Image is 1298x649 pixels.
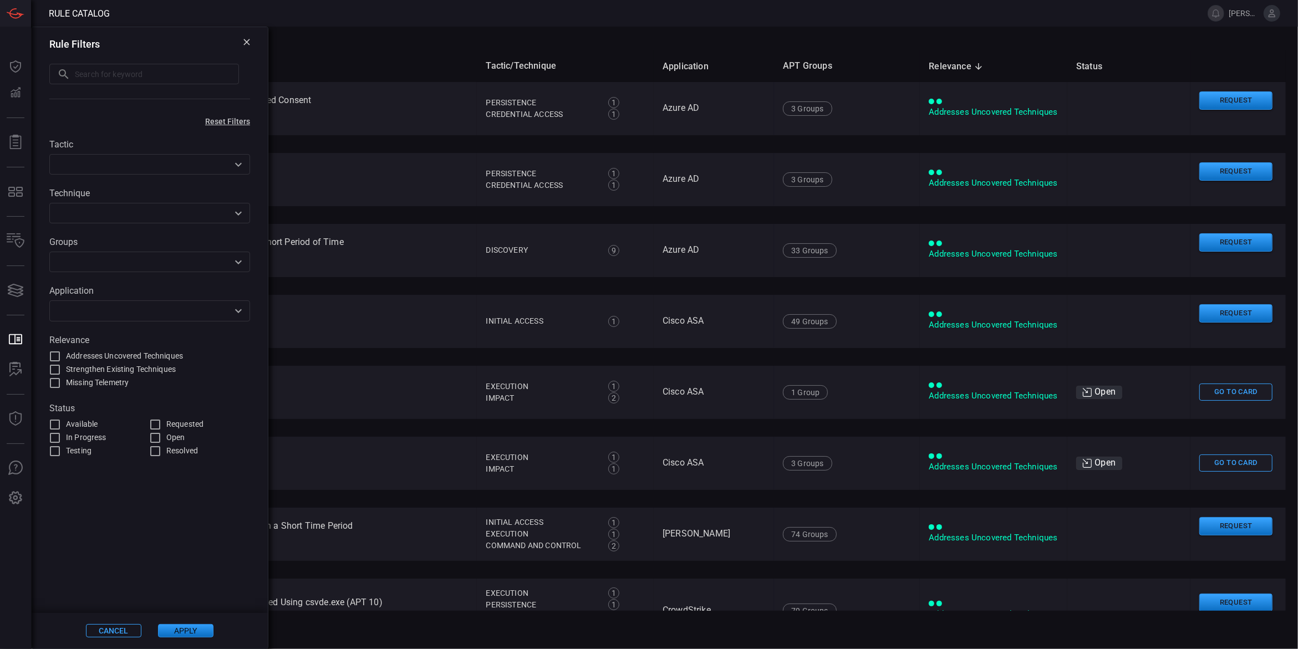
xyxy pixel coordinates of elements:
[929,319,1058,331] div: Addresses Uncovered Techniques
[929,106,1058,118] div: Addresses Uncovered Techniques
[2,455,29,482] button: Ask Us A Question
[1199,233,1272,252] button: Request
[486,381,595,392] div: Execution
[1229,9,1259,18] span: [PERSON_NAME].nsonga
[783,604,837,618] div: 79 Groups
[486,587,595,599] div: Execution
[231,157,246,172] button: Open
[1076,457,1122,470] div: Open
[783,385,828,400] div: 1 Group
[783,314,837,329] div: 49 Groups
[1199,594,1272,612] button: Request
[608,245,619,256] div: 9
[486,540,595,551] div: Command and Control
[486,315,595,327] div: Initial Access
[49,139,250,150] label: Tactic
[2,406,29,432] button: Threat Intelligence
[66,377,129,389] span: Missing Telemetry
[929,390,1058,402] div: Addresses Uncovered Techniques
[783,172,832,187] div: 3 Groups
[486,517,595,528] div: Initial Access
[75,64,239,84] input: Search for keyword
[2,326,29,353] button: Rule Catalog
[783,243,837,258] div: 33 Groups
[608,452,619,463] div: 1
[783,101,832,116] div: 3 Groups
[654,366,774,419] td: Cisco ASA
[929,461,1058,473] div: Addresses Uncovered Techniques
[66,418,98,430] span: Available
[2,228,29,254] button: Inventory
[608,180,619,191] div: 1
[2,129,29,156] button: Reports
[231,254,246,270] button: Open
[66,350,183,362] span: Addresses Uncovered Techniques
[486,599,595,611] div: Persistence
[608,316,619,327] div: 1
[49,188,250,198] label: Technique
[929,609,1058,620] div: Addresses Uncovered Techniques
[608,392,619,403] div: 2
[654,82,774,135] td: Azure AD
[1199,162,1272,181] button: Request
[66,445,91,457] span: Testing
[929,532,1058,544] div: Addresses Uncovered Techniques
[1199,517,1272,535] button: Request
[2,80,29,106] button: Detections
[49,38,100,50] h3: Rule Filters
[654,508,774,561] td: [PERSON_NAME]
[166,445,198,457] span: Resolved
[1076,386,1122,399] div: Open
[608,463,619,474] div: 1
[486,97,595,109] div: Persistence
[2,277,29,304] button: Cards
[663,60,723,73] span: Application
[608,97,619,108] div: 1
[486,244,595,256] div: Discovery
[231,206,246,221] button: Open
[486,463,595,475] div: Impact
[608,540,619,551] div: 2
[486,392,595,404] div: Impact
[66,364,176,375] span: Strengthen Existing Techniques
[608,381,619,392] div: 1
[486,452,595,463] div: Execution
[929,248,1058,260] div: Addresses Uncovered Techniques
[774,50,920,82] th: APT Groups
[486,109,595,120] div: Credential Access
[654,295,774,348] td: Cisco ASA
[477,50,654,82] th: Tactic/Technique
[608,599,619,610] div: 1
[166,418,203,430] span: Requested
[2,178,29,205] button: MITRE - Detection Posture
[166,432,185,443] span: Open
[486,528,595,540] div: Execution
[608,109,619,120] div: 1
[654,579,774,643] td: CrowdStrike
[486,180,595,191] div: Credential Access
[783,456,832,471] div: 3 Groups
[1199,304,1272,323] button: Request
[158,624,213,637] button: Apply
[608,517,619,528] div: 1
[49,403,250,413] label: Status
[783,527,837,541] div: 74 Groups
[654,224,774,277] td: Azure AD
[608,168,619,179] div: 1
[608,587,619,599] div: 1
[1076,60,1117,73] span: Status
[929,177,1058,189] div: Addresses Uncovered Techniques
[49,285,250,296] label: Application
[654,153,774,206] td: Azure AD
[486,168,595,180] div: Persistence
[2,356,29,383] button: ALERT ANALYSIS
[2,53,29,80] button: Dashboard
[86,624,141,637] button: Cancel
[654,437,774,490] td: Cisco ASA
[49,8,110,19] span: Rule Catalog
[187,117,268,126] button: Reset Filters
[49,237,250,247] label: Groups
[2,485,29,512] button: Preferences
[608,529,619,540] div: 1
[1199,91,1272,110] button: Request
